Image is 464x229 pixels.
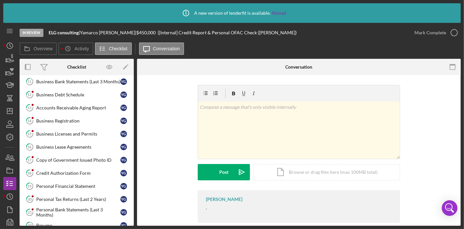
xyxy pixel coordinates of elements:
[49,30,80,35] div: |
[28,223,32,227] tspan: 22
[120,78,127,85] div: Y G
[272,10,286,16] a: Reload
[120,183,127,189] div: Y G
[28,106,32,110] tspan: 13
[23,140,131,154] a: 16Business Lease AgreementsYG
[36,157,120,163] div: Copy of Government Issued Photo ID
[120,170,127,176] div: Y G
[34,46,53,51] label: Overview
[23,180,131,193] a: 19Personal Financial StatementYG
[139,42,184,55] button: Conversation
[120,144,127,150] div: Y G
[36,79,120,84] div: Business Bank Statements (Last 3 Months)
[109,46,128,51] label: Checklist
[23,167,131,180] a: 18Credit Authorization FormYG
[28,158,32,162] tspan: 17
[36,144,120,150] div: Business Lease Agreements
[36,105,120,110] div: Accounts Receivable Aging Report
[136,30,156,35] span: $450,000
[23,75,131,88] a: 11Business Bank Statements (Last 3 Months)YG
[23,206,131,219] a: 21Personal Bank Statements (Last 3 Months)YG
[20,42,57,55] button: Overview
[442,200,457,216] div: Open Intercom Messenger
[120,131,127,137] div: Y G
[36,223,120,228] div: Resume
[158,30,297,35] div: | [Internal] Credit Report & Personal OFAC Check ([PERSON_NAME])
[219,164,228,180] div: Post
[120,196,127,203] div: Y G
[28,92,32,97] tspan: 12
[153,46,180,51] label: Conversation
[28,119,32,123] tspan: 14
[36,171,120,176] div: Credit Authorization Form
[23,114,131,127] a: 14Business RegistrationYG
[36,118,120,123] div: Business Registration
[36,197,120,202] div: Personal Tax Returns (Last 2 Years)
[36,92,120,97] div: Business Debt Schedule
[20,29,43,37] div: In Review
[120,105,127,111] div: Y G
[206,197,242,202] div: [PERSON_NAME]
[80,30,136,35] div: Yamarco [PERSON_NAME] |
[23,88,131,101] a: 12Business Debt ScheduleYG
[67,64,86,70] div: Checklist
[206,205,207,210] div: .
[58,42,93,55] button: Activity
[28,79,32,84] tspan: 11
[286,64,313,70] div: Conversation
[414,26,446,39] div: Mark Complete
[28,171,32,175] tspan: 18
[23,193,131,206] a: 20Personal Tax Returns (Last 2 Years)YG
[120,222,127,229] div: Y G
[28,197,32,201] tspan: 20
[36,207,120,218] div: Personal Bank Statements (Last 3 Months)
[36,184,120,189] div: Personal Financial Statement
[23,154,131,167] a: 17Copy of Government Issued Photo IDYG
[198,164,250,180] button: Post
[28,132,32,136] tspan: 15
[120,157,127,163] div: Y G
[28,184,32,188] tspan: 19
[28,145,32,149] tspan: 16
[178,5,286,21] div: A new version of lenderfit is available.
[95,42,132,55] button: Checklist
[28,210,32,214] tspan: 21
[120,209,127,216] div: Y G
[49,30,79,35] b: ELG consulting
[120,91,127,98] div: Y G
[120,118,127,124] div: Y G
[408,26,461,39] button: Mark Complete
[36,131,120,137] div: Business Licenses and Permits
[23,127,131,140] a: 15Business Licenses and PermitsYG
[23,101,131,114] a: 13Accounts Receivable Aging ReportYG
[74,46,89,51] label: Activity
